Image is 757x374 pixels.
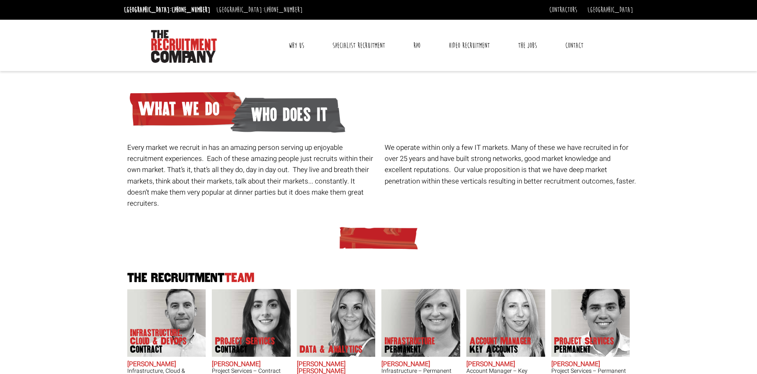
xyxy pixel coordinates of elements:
[466,289,545,357] img: Frankie Gaffney's our Account Manager Key Accounts
[512,35,543,56] a: The Jobs
[215,345,275,353] span: Contract
[381,289,460,357] img: Amanda Evans's Our Infrastructure Permanent
[381,361,460,368] h2: [PERSON_NAME]
[326,35,391,56] a: Specialist Recruitment
[470,345,531,353] span: Key Accounts
[212,361,291,368] h2: [PERSON_NAME]
[127,361,206,368] h2: [PERSON_NAME]
[122,3,212,16] li: [GEOGRAPHIC_DATA]:
[385,142,636,187] p: We operate within only a few IT markets. Many of these we have recruited in for over 25 years and...
[407,35,427,56] a: RPO
[470,337,531,353] p: Account Manager
[212,289,291,357] img: Claire Sheerin does Project Services Contract
[385,337,435,353] p: Infrastructure
[127,142,379,209] p: Every market we recruit in has an amazing person serving up enjoyable recruitment experiences. Ea...
[172,5,210,14] a: [PHONE_NUMBER]
[551,368,630,374] h3: Project Services – Permanent
[587,5,633,14] a: [GEOGRAPHIC_DATA]
[214,3,305,16] li: [GEOGRAPHIC_DATA]:
[443,35,496,56] a: Video Recruitment
[130,345,196,353] span: Contract
[551,289,630,357] img: Sam McKay does Project Services Permanent
[127,289,206,357] img: Adam Eshet does Infrastructure, Cloud & DevOps Contract
[554,337,614,353] p: Project Services
[212,368,291,374] h3: Project Services – Contract
[634,176,636,186] span: .
[381,368,460,374] h3: Infrastructure – Permanent
[551,361,630,368] h2: [PERSON_NAME]
[225,271,255,285] span: Team
[300,345,362,353] p: Data & Analytics
[264,5,303,14] a: [PHONE_NUMBER]
[466,361,545,368] h2: [PERSON_NAME]
[385,345,435,353] span: Permanent
[282,35,310,56] a: Why Us
[151,30,217,63] img: The Recruitment Company
[130,329,196,353] p: Infrastructure, Cloud & DevOps
[559,35,590,56] a: Contact
[549,5,577,14] a: Contractors
[554,345,614,353] span: Permanent
[124,272,633,285] h2: The Recruitment
[215,337,275,353] p: Project Services
[296,289,375,357] img: Anna-Maria Julie does Data & Analytics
